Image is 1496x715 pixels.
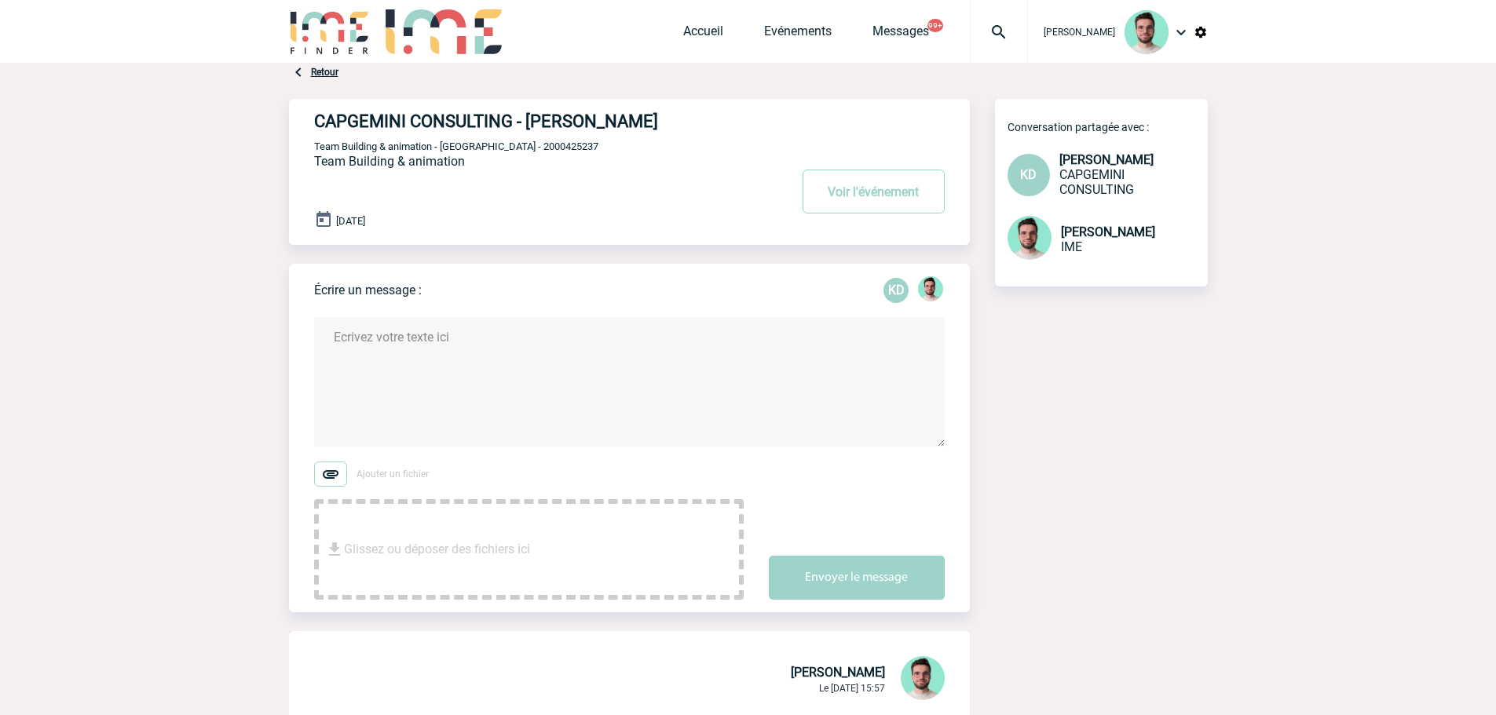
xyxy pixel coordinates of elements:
[1008,121,1208,133] p: Conversation partagée avec :
[325,540,344,559] img: file_download.svg
[1008,216,1052,260] img: 121547-2.png
[901,656,945,700] img: 121547-2.png
[819,683,885,694] span: Le [DATE] 15:57
[918,276,943,301] img: 121547-2.png
[289,9,371,54] img: IME-Finder
[683,24,723,46] a: Accueil
[803,170,945,213] button: Voir l'événement
[769,556,945,600] button: Envoyer le message
[883,278,909,303] div: Ketty DANICAN
[1044,27,1115,38] span: [PERSON_NAME]
[1125,10,1169,54] img: 121547-2.png
[357,469,429,480] span: Ajouter un fichier
[764,24,832,46] a: Evénements
[872,24,929,46] a: Messages
[336,215,365,227] span: [DATE]
[311,67,338,78] a: Retour
[314,111,742,131] h4: CAPGEMINI CONSULTING - [PERSON_NAME]
[927,19,943,32] button: 99+
[1020,167,1037,182] span: KD
[314,140,598,152] span: Team Building & animation - [GEOGRAPHIC_DATA] - 2000425237
[1061,239,1082,254] span: IME
[314,154,465,169] span: Team Building & animation
[918,276,943,305] div: Benjamin ROLAND
[1059,152,1154,167] span: [PERSON_NAME]
[1061,224,1155,239] span: [PERSON_NAME]
[791,665,885,680] span: [PERSON_NAME]
[1059,167,1134,197] span: CAPGEMINI CONSULTING
[314,283,422,297] p: Écrire un message :
[344,510,530,589] span: Glissez ou déposer des fichiers ici
[883,278,909,303] p: KD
